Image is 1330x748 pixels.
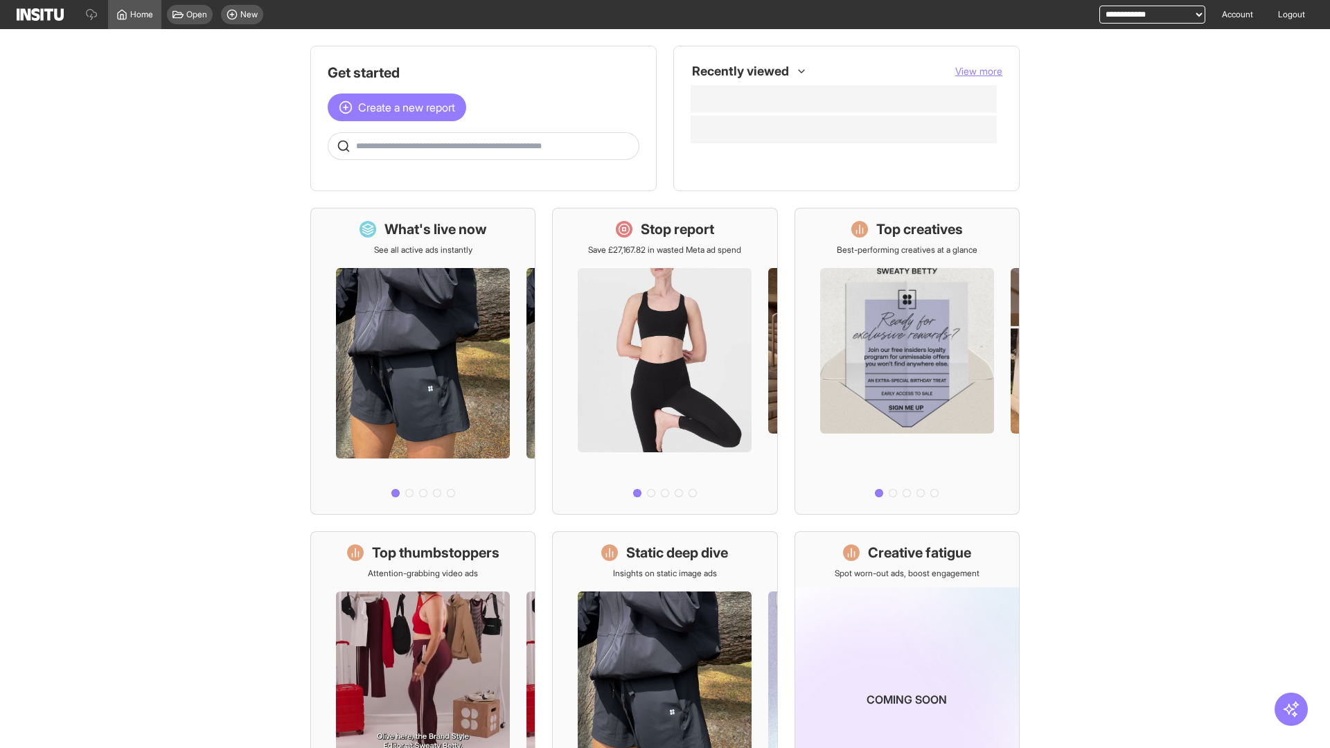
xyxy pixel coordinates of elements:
span: Create a new report [358,99,455,116]
button: View more [955,64,1002,78]
a: Top creativesBest-performing creatives at a glance [795,208,1020,515]
h1: Top thumbstoppers [372,543,499,562]
h1: Get started [328,63,639,82]
p: Attention-grabbing video ads [368,568,478,579]
p: Save £27,167.82 in wasted Meta ad spend [588,244,741,256]
h1: Stop report [641,220,714,239]
span: View more [955,65,1002,77]
button: Create a new report [328,93,466,121]
h1: Top creatives [876,220,963,239]
p: See all active ads instantly [374,244,472,256]
h1: What's live now [384,220,487,239]
h1: Static deep dive [626,543,728,562]
span: Home [130,9,153,20]
p: Best-performing creatives at a glance [837,244,977,256]
span: Open [186,9,207,20]
span: New [240,9,258,20]
p: Insights on static image ads [613,568,717,579]
a: Stop reportSave £27,167.82 in wasted Meta ad spend [552,208,777,515]
img: Logo [17,8,64,21]
a: What's live nowSee all active ads instantly [310,208,535,515]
